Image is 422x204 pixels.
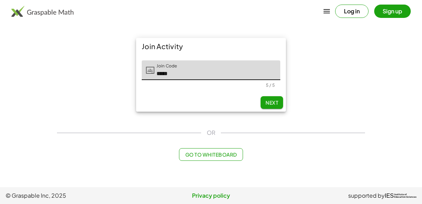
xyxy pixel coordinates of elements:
[335,5,369,18] button: Log in
[374,5,411,18] button: Sign up
[385,191,416,200] a: IESInstitute ofEducation Sciences
[136,38,286,55] div: Join Activity
[6,191,142,200] span: © Graspable Inc, 2025
[207,129,215,137] span: OR
[385,192,394,199] span: IES
[266,83,275,88] div: 5 / 5
[261,96,283,109] button: Next
[394,193,416,198] span: Institute of Education Sciences
[348,191,385,200] span: supported by
[142,191,279,200] a: Privacy policy
[179,148,243,161] button: Go to Whiteboard
[266,99,278,106] span: Next
[185,151,237,158] span: Go to Whiteboard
